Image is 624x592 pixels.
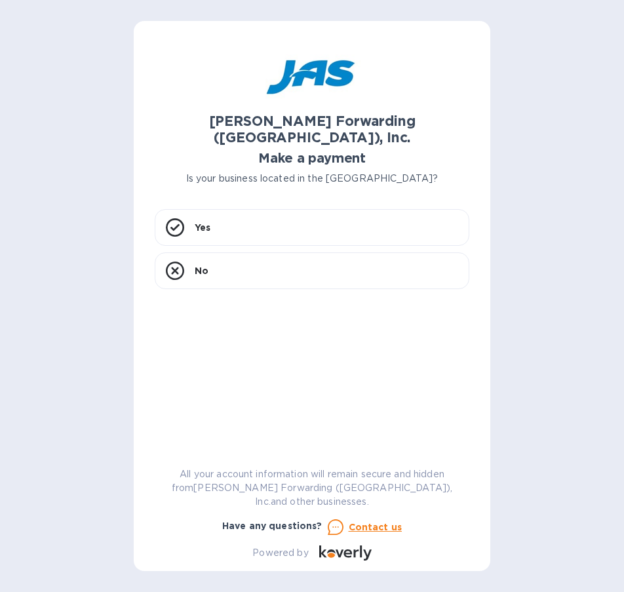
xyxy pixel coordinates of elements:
[155,151,469,166] h1: Make a payment
[349,522,402,532] u: Contact us
[195,264,208,277] p: No
[195,221,210,234] p: Yes
[155,172,469,186] p: Is your business located in the [GEOGRAPHIC_DATA]?
[252,546,308,560] p: Powered by
[209,113,416,146] b: [PERSON_NAME] Forwarding ([GEOGRAPHIC_DATA]), Inc.
[155,467,469,509] p: All your account information will remain secure and hidden from [PERSON_NAME] Forwarding ([GEOGRA...
[222,521,322,531] b: Have any questions?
